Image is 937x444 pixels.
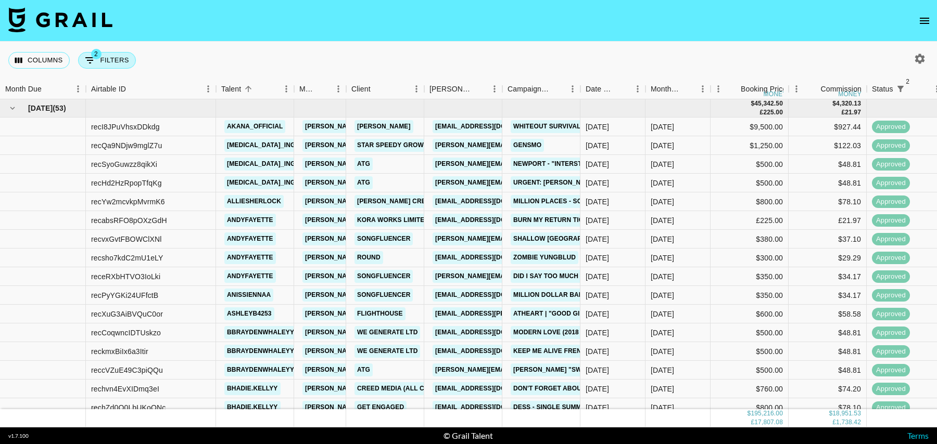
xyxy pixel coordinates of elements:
a: [PERSON_NAME][EMAIL_ADDRESS][DOMAIN_NAME] [433,176,602,189]
div: 19/06/2025 [586,234,609,244]
span: approved [872,122,910,132]
a: ashleyb4253 [224,307,274,320]
a: [EMAIL_ADDRESS][PERSON_NAME][DOMAIN_NAME] [433,307,602,320]
a: bhadie.kellyy [224,382,281,395]
div: 27/06/2025 [586,402,609,413]
button: Menu [487,81,502,97]
div: $48.81 [789,342,867,361]
div: © Grail Talent [444,430,493,441]
div: $500.00 [711,174,789,192]
a: Flighthouse [354,307,406,320]
div: £ [832,418,836,427]
a: [PERSON_NAME][EMAIL_ADDRESS][DOMAIN_NAME] [433,363,602,376]
div: Jun '25 [651,384,674,394]
div: Jun '25 [651,197,674,207]
a: Terms [907,430,929,440]
div: 05/06/2025 [586,140,609,151]
a: STAR SPEEDY GROWTH HK LIMITED [354,139,473,152]
button: Menu [278,81,294,97]
a: [PERSON_NAME][EMAIL_ADDRESS][DOMAIN_NAME] [433,232,602,245]
div: rechvn4EvXIDmq3eI [91,384,159,394]
a: andyfayette [224,232,276,245]
span: approved [872,365,910,375]
div: $927.44 [789,117,867,136]
button: Menu [630,81,645,97]
a: bhadie.kellyy [224,401,281,414]
div: $ [832,99,836,108]
div: recabsRFO8pOXzGdH [91,215,167,226]
a: [EMAIL_ADDRESS][DOMAIN_NAME] [433,120,549,133]
a: [EMAIL_ADDRESS][DOMAIN_NAME] [433,195,549,208]
div: recXuG3AiBVQuC0or [91,309,163,319]
div: Jun '25 [651,122,674,132]
div: Jun '25 [651,253,674,263]
button: Sort [550,82,565,96]
div: recSyoGuwzz8qikXi [91,159,157,169]
button: Sort [42,82,56,96]
div: $34.17 [789,286,867,305]
a: [EMAIL_ADDRESS][DOMAIN_NAME] [433,401,549,414]
div: 05/06/2025 [586,122,609,132]
span: approved [872,328,910,338]
div: $78.10 [789,398,867,417]
a: [PERSON_NAME][EMAIL_ADDRESS][DOMAIN_NAME] [302,307,472,320]
a: [PERSON_NAME][EMAIL_ADDRESS][DOMAIN_NAME] [302,401,472,414]
a: [PERSON_NAME][EMAIL_ADDRESS][DOMAIN_NAME] [302,251,472,264]
button: Menu [695,81,711,97]
a: Zombie yungblud [511,251,578,264]
div: Jun '25 [651,178,674,188]
div: $ [751,99,754,108]
div: money [838,91,862,97]
a: AtHeart | "Good Girl" [511,307,594,320]
div: Jun '25 [651,234,674,244]
div: Manager [299,79,316,99]
div: recPyYGKi24UFfctB [91,290,158,301]
a: We Generate Ltd [354,345,420,358]
button: Sort [472,82,487,96]
div: Campaign (Type) [508,79,550,99]
button: Sort [126,82,141,96]
div: recvxGvtFBOWClXNl [91,234,162,244]
div: 195,216.00 [751,409,783,418]
div: 16/06/2025 [586,328,609,338]
div: recI8JPuVhsxDDkdg [91,122,160,132]
button: Sort [241,82,256,96]
button: Menu [331,81,346,97]
div: Month Due [645,79,711,99]
div: recsho7kdC2mU1eLY [91,253,163,263]
div: 4,320.13 [836,99,861,108]
a: [PERSON_NAME][EMAIL_ADDRESS][DOMAIN_NAME] [302,345,472,358]
div: money [764,91,787,97]
button: Sort [371,82,385,96]
a: [PERSON_NAME][EMAIL_ADDRESS][DOMAIN_NAME] [302,214,472,227]
div: Commission [820,79,862,99]
a: MILLION PLACES - Song Cover Campaign [511,195,655,208]
a: Newport - "Interstate" [511,158,599,171]
div: Status [872,79,893,99]
div: 225.00 [763,108,783,117]
span: approved [872,178,910,188]
div: $48.81 [789,361,867,380]
a: Songfluencer [354,232,413,245]
a: [PERSON_NAME] Creative KK ([GEOGRAPHIC_DATA]) [354,195,532,208]
span: approved [872,141,910,151]
div: $500.00 [711,155,789,174]
span: approved [872,272,910,282]
div: Client [351,79,371,99]
div: rechZd0Q0LbUKoONc [91,402,166,413]
a: Songfluencer [354,270,413,283]
div: 10/06/2025 [586,365,609,375]
a: [EMAIL_ADDRESS][DOMAIN_NAME] [433,345,549,358]
a: [EMAIL_ADDRESS][DOMAIN_NAME] [433,214,549,227]
div: Booker [424,79,502,99]
button: Menu [711,81,726,97]
a: andyfayette [224,270,276,283]
img: Grail Talent [8,7,112,32]
span: approved [872,216,910,226]
div: $1,250.00 [711,136,789,155]
div: reccVZuE49C3piQQu [91,365,163,375]
div: $500.00 [711,323,789,342]
div: 10/05/2025 [586,290,609,301]
div: $500.00 [711,342,789,361]
div: 13/06/2025 [586,178,609,188]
